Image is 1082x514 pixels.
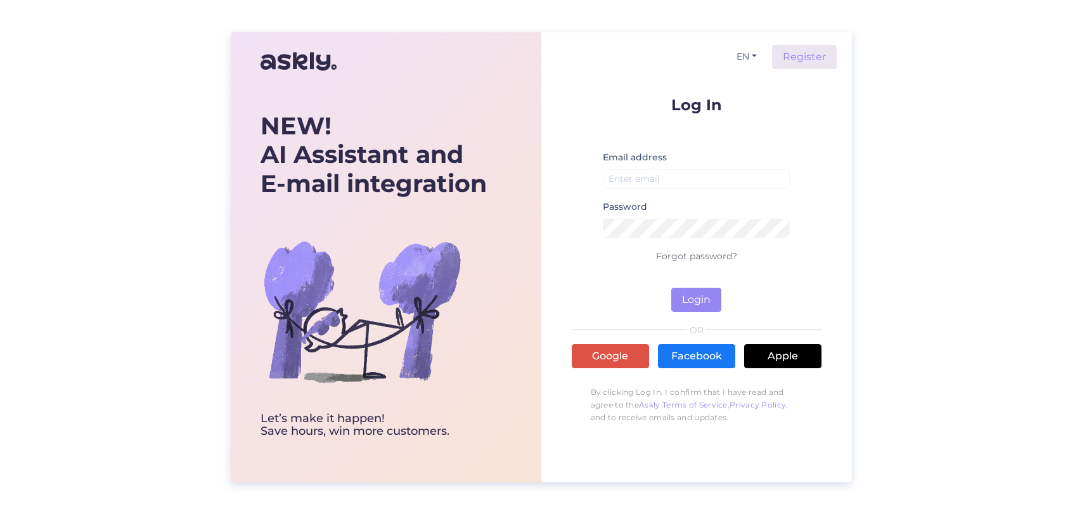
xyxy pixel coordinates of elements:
[603,151,667,164] label: Email address
[261,210,463,413] img: bg-askly
[572,344,649,368] a: Google
[687,326,705,335] span: OR
[730,400,786,409] a: Privacy Policy
[261,112,487,198] div: AI Assistant and E-mail integration
[656,250,737,262] a: Forgot password?
[603,169,790,189] input: Enter email
[572,380,821,430] p: By clicking Log In, I confirm that I have read and agree to the , , and to receive emails and upd...
[731,48,762,66] button: EN
[772,45,837,69] a: Register
[572,97,821,113] p: Log In
[639,400,728,409] a: Askly Terms of Service
[603,200,647,214] label: Password
[261,46,337,77] img: Askly
[744,344,821,368] a: Apple
[671,288,721,312] button: Login
[261,111,332,141] b: NEW!
[261,413,487,438] div: Let’s make it happen! Save hours, win more customers.
[658,344,735,368] a: Facebook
